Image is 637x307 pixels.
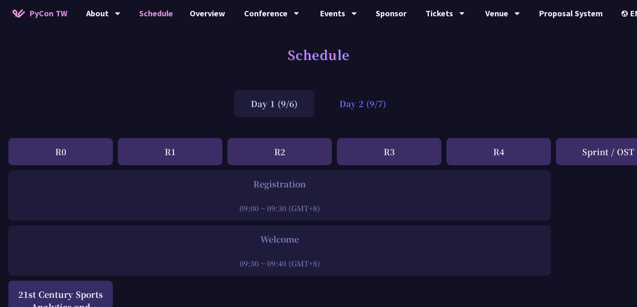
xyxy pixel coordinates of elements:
[622,10,630,17] img: Locale Icon
[8,138,113,165] div: R0
[118,138,222,165] div: R1
[4,3,76,24] a: PyCon TW
[446,138,551,165] div: R4
[29,7,67,20] span: PyCon TW
[337,138,441,165] div: R3
[234,90,314,117] div: Day 1 (9/6)
[323,90,403,117] div: Day 2 (9/7)
[13,178,547,190] div: Registration
[227,138,332,165] div: R2
[13,258,547,269] div: 09:30 ~ 09:40 (GMT+8)
[13,203,547,213] div: 09:00 ~ 09:30 (GMT+8)
[13,9,25,18] img: Home icon of PyCon TW 2025
[13,233,547,246] div: Welcome
[288,42,350,67] h1: Schedule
